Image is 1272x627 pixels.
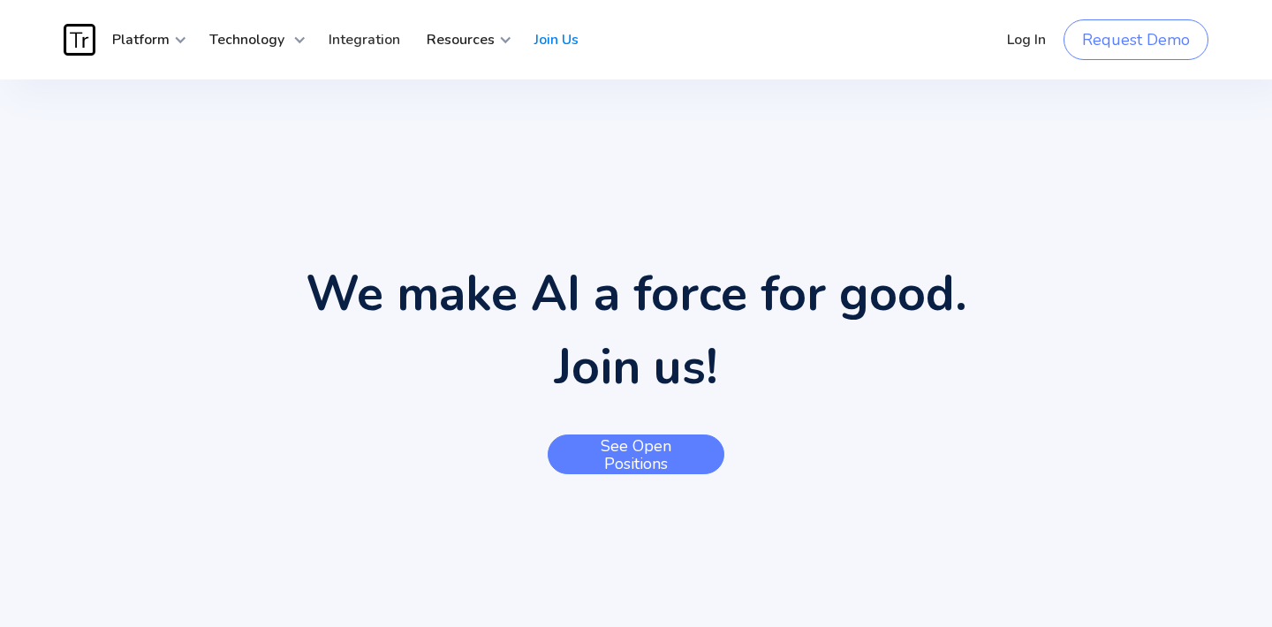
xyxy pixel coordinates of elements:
img: Traces Logo [64,24,95,56]
a: home [64,24,99,56]
a: See open positions [548,434,724,474]
strong: Technology [209,30,284,49]
a: Log In [994,13,1059,66]
a: Request Demo [1064,19,1208,60]
strong: Platform [112,30,170,49]
div: Platform [99,13,187,66]
a: Join Us [521,13,592,66]
div: Technology [196,13,307,66]
a: Integration [315,13,413,66]
h1: We make AI a force for good. Join us! [306,258,967,404]
strong: Resources [427,30,495,49]
div: Resources [413,13,512,66]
